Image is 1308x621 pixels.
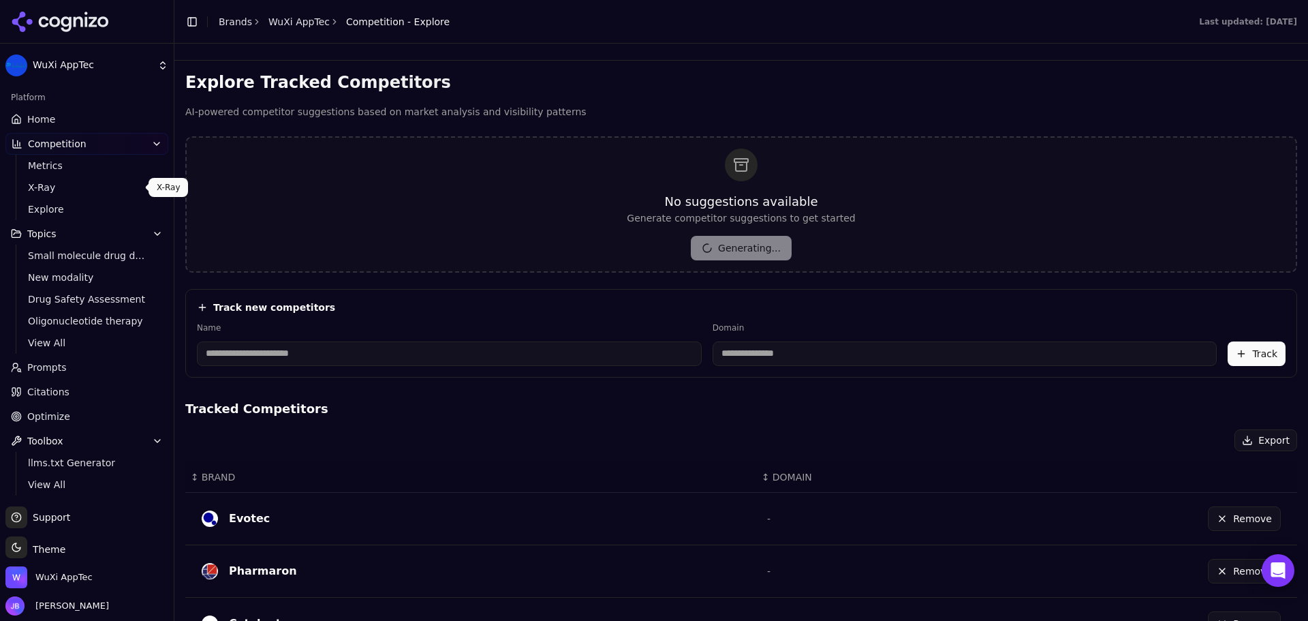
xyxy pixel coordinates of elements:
a: New modality [22,268,152,287]
img: pharmaron [202,563,218,579]
span: BRAND [202,470,236,484]
span: Competition - Explore [346,15,450,29]
span: - [767,513,770,524]
button: Export [1234,429,1297,451]
div: Pharmaron [229,563,297,579]
a: Brands [219,16,252,27]
span: Oligonucleotide therapy [28,314,146,328]
img: WuXi AppTec [5,566,27,588]
button: Competition [5,133,168,155]
div: ↕BRAND [191,470,751,484]
label: Domain [713,322,1217,333]
button: Open user button [5,596,109,616]
a: Small molecule drug discovery and development [22,246,152,265]
span: Explore [28,202,146,216]
span: Support [27,511,70,524]
img: Josef Bookert [5,596,25,616]
span: Prompts [27,361,67,374]
a: Oligonucleotide therapy [22,312,152,331]
a: Citations [5,381,168,403]
button: Remove [1208,506,1281,531]
h4: Track new competitors [213,301,335,314]
h4: Tracked Competitors [185,399,1297,419]
th: BRAND [185,462,756,493]
a: View All [22,475,152,494]
span: WuXi AppTec [33,59,152,72]
span: X-Ray [28,181,146,194]
span: Home [27,112,55,126]
h5: No suggestions available [627,192,855,211]
p: X-Ray [157,182,180,193]
a: Metrics [22,156,152,175]
span: - [767,566,770,577]
a: X-Ray [22,178,152,197]
button: Remove [1208,559,1281,584]
span: Topics [27,227,57,241]
span: New modality [28,271,146,284]
span: Small molecule drug discovery and development [28,249,146,262]
span: DOMAIN [773,470,812,484]
button: Toolbox [5,430,168,452]
a: Prompts [5,357,168,378]
span: WuXi AppTec [35,571,93,584]
a: Optimize [5,406,168,427]
img: evotec [202,511,218,527]
p: AI-powered competitor suggestions based on market analysis and visibility patterns [185,104,1297,120]
a: WuXi AppTec [268,15,330,29]
span: Toolbox [27,434,63,448]
a: View All [22,333,152,352]
p: Generate competitor suggestions to get started [627,211,855,225]
span: Drug Safety Assessment [28,292,146,306]
label: Name [197,322,702,333]
a: llms.txt Generator [22,453,152,472]
nav: breadcrumb [219,15,450,29]
button: Open organization switcher [5,566,93,588]
a: Drug Safety Assessment [22,290,152,309]
span: llms.txt Generator [28,456,146,470]
span: View All [28,478,146,491]
span: Citations [27,385,69,399]
a: Home [5,108,168,130]
span: [PERSON_NAME] [30,600,109,612]
span: Competition [28,137,87,151]
th: DOMAIN [756,462,997,493]
a: Explore [22,200,152,219]
img: WuXi AppTec [5,55,27,76]
div: Last updated: [DATE] [1199,16,1297,27]
div: Open Intercom Messenger [1262,554,1294,587]
h3: Explore Tracked Competitors [185,72,1297,93]
span: View All [28,336,146,350]
button: Generating... [691,236,792,260]
span: Optimize [27,410,70,423]
div: Platform [5,87,168,108]
button: Track [1228,342,1286,366]
span: Metrics [28,159,146,172]
span: Theme [27,544,65,555]
button: Topics [5,223,168,245]
div: ↕DOMAIN [762,470,991,484]
div: Evotec [229,511,270,527]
